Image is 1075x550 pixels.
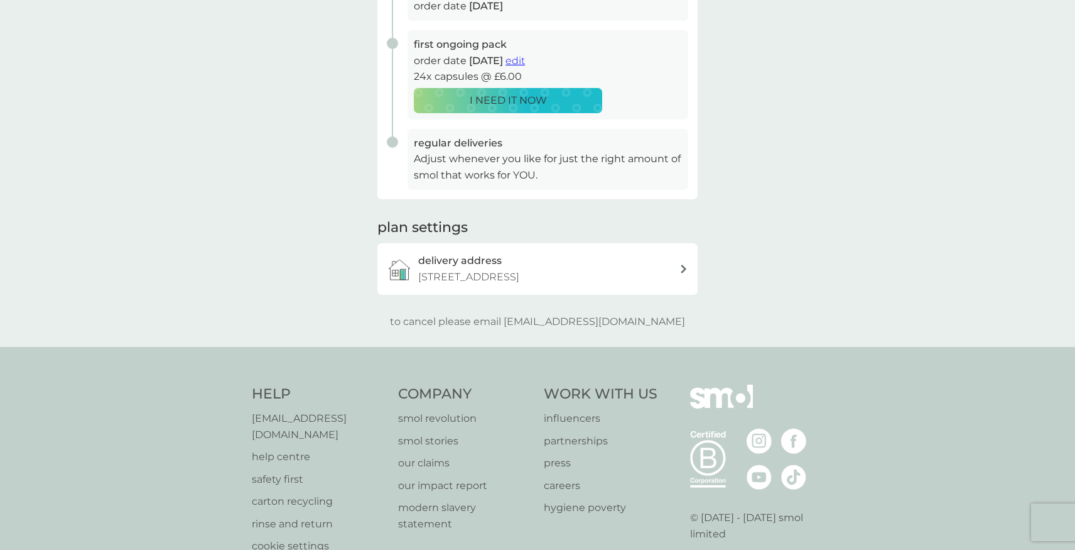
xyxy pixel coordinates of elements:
a: carton recycling [252,493,386,510]
a: hygiene poverty [544,500,657,516]
a: [EMAIL_ADDRESS][DOMAIN_NAME] [252,410,386,443]
a: careers [544,478,657,494]
h3: regular deliveries [414,135,682,151]
a: press [544,455,657,471]
img: smol [690,385,753,427]
img: visit the smol Youtube page [747,465,772,490]
button: I NEED IT NOW [414,88,602,113]
h2: plan settings [377,218,468,238]
img: visit the smol Instagram page [747,429,772,454]
a: influencers [544,410,657,427]
span: edit [505,55,525,67]
button: edit [505,53,525,69]
p: I NEED IT NOW [470,92,547,109]
h4: Work With Us [544,385,657,404]
a: safety first [252,471,386,488]
img: visit the smol Facebook page [781,429,806,454]
a: modern slavery statement [398,500,532,532]
a: rinse and return [252,516,386,532]
a: delivery address[STREET_ADDRESS] [377,243,698,294]
a: help centre [252,449,386,465]
p: © [DATE] - [DATE] smol limited [690,510,824,542]
a: partnerships [544,433,657,449]
h4: Help [252,385,386,404]
h3: first ongoing pack [414,36,682,53]
a: smol stories [398,433,532,449]
h4: Company [398,385,532,404]
a: our claims [398,455,532,471]
img: visit the smol Tiktok page [781,465,806,490]
a: our impact report [398,478,532,494]
a: smol revolution [398,410,532,427]
p: 24x capsules @ £6.00 [414,69,682,85]
span: [DATE] [469,55,503,67]
p: [STREET_ADDRESS] [418,269,519,285]
p: order date [414,53,682,69]
p: to cancel please email [EMAIL_ADDRESS][DOMAIN_NAME] [390,314,685,330]
p: Adjust whenever you like for just the right amount of smol that works for YOU. [414,151,682,183]
h3: delivery address [418,253,502,269]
